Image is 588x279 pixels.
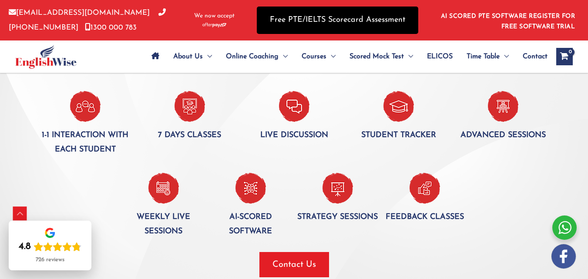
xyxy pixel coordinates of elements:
a: Time TableMenu Toggle [460,41,516,72]
a: View Shopping Cart, empty [556,48,573,65]
img: _student--Tracker [383,91,414,122]
p: Strategy Sessions [294,210,381,225]
p: 7 days classes [138,128,242,143]
p: Live discussion [242,128,346,143]
img: One-to-one-inraction [70,91,101,122]
img: Afterpay-Logo [202,23,226,27]
div: Rating: 4.8 out of 5 [19,241,81,253]
span: ELICOS [427,41,453,72]
p: Student tracker [346,128,451,143]
span: Menu Toggle [500,41,509,72]
p: AI-Scored software [207,210,294,239]
a: AI SCORED PTE SOFTWARE REGISTER FOR FREE SOFTWARE TRIAL [441,13,575,30]
span: Online Coaching [226,41,279,72]
a: CoursesMenu Toggle [295,41,343,72]
a: ELICOS [420,41,460,72]
img: _AI-Scored-Software [235,173,266,204]
span: Menu Toggle [326,41,336,72]
span: We now accept [194,12,235,20]
a: [PHONE_NUMBER] [9,9,166,31]
span: Contact [523,41,548,72]
img: Advanced-session [488,91,518,122]
a: Free PTE/IELTS Scorecard Assessment [257,7,418,34]
aside: Header Widget 1 [436,6,579,34]
img: Weekly-live-session [148,173,179,204]
img: Streadgy-session [323,173,353,204]
span: Menu Toggle [203,41,212,72]
img: Live-discussion [279,91,309,122]
a: 1300 000 783 [85,24,137,31]
nav: Site Navigation: Main Menu [144,41,548,72]
span: Time Table [467,41,500,72]
div: 4.8 [19,241,31,253]
span: Scored Mock Test [349,41,404,72]
a: About UsMenu Toggle [166,41,219,72]
span: About Us [173,41,203,72]
a: Contact [516,41,548,72]
p: Feedback classes [381,210,468,225]
a: Scored Mock TestMenu Toggle [343,41,420,72]
span: Menu Toggle [404,41,413,72]
img: Feadback-classes [410,173,440,204]
a: Online CoachingMenu Toggle [219,41,295,72]
span: Menu Toggle [279,41,288,72]
img: white-facebook.png [551,244,576,269]
p: Advanced sessions [451,128,555,143]
p: Weekly live sessions [120,210,207,239]
p: 1-1 interaction with each student [33,128,138,158]
button: Contact Us [259,252,329,277]
span: Courses [302,41,326,72]
div: 726 reviews [36,256,64,263]
span: Contact Us [272,259,316,271]
a: [EMAIL_ADDRESS][DOMAIN_NAME] [9,9,150,17]
img: cropped-ew-logo [15,45,77,69]
img: 7-days-clasess [175,91,205,122]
